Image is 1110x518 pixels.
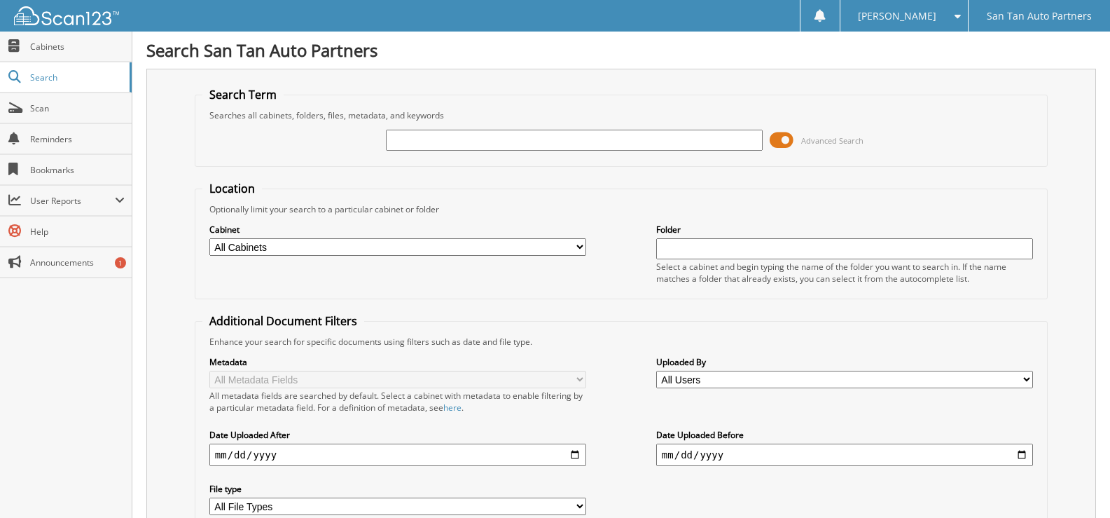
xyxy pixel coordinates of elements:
span: Help [30,226,125,238]
label: Date Uploaded Before [656,429,1033,441]
h1: Search San Tan Auto Partners [146,39,1096,62]
label: Date Uploaded After [209,429,586,441]
label: Uploaded By [656,356,1033,368]
span: Bookmarks [30,164,125,176]
span: Announcements [30,257,125,268]
label: Cabinet [209,224,586,236]
div: Optionally limit your search to a particular cabinet or folder [202,203,1040,215]
div: Enhance your search for specific documents using filters such as date and file type. [202,336,1040,348]
span: Scan [30,102,125,114]
legend: Additional Document Filters [202,313,364,329]
input: end [656,444,1033,466]
label: Metadata [209,356,586,368]
div: All metadata fields are searched by default. Select a cabinet with metadata to enable filtering b... [209,390,586,414]
img: scan123-logo-white.svg [14,6,119,25]
input: start [209,444,586,466]
span: Cabinets [30,41,125,53]
span: San Tan Auto Partners [987,12,1092,20]
a: here [443,402,462,414]
label: Folder [656,224,1033,236]
div: 1 [115,257,126,268]
label: File type [209,483,586,495]
span: User Reports [30,195,115,207]
div: Searches all cabinets, folders, files, metadata, and keywords [202,109,1040,121]
span: Reminders [30,133,125,145]
legend: Location [202,181,262,196]
span: [PERSON_NAME] [858,12,936,20]
legend: Search Term [202,87,284,102]
span: Advanced Search [801,135,863,146]
span: Search [30,71,123,83]
div: Select a cabinet and begin typing the name of the folder you want to search in. If the name match... [656,261,1033,285]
